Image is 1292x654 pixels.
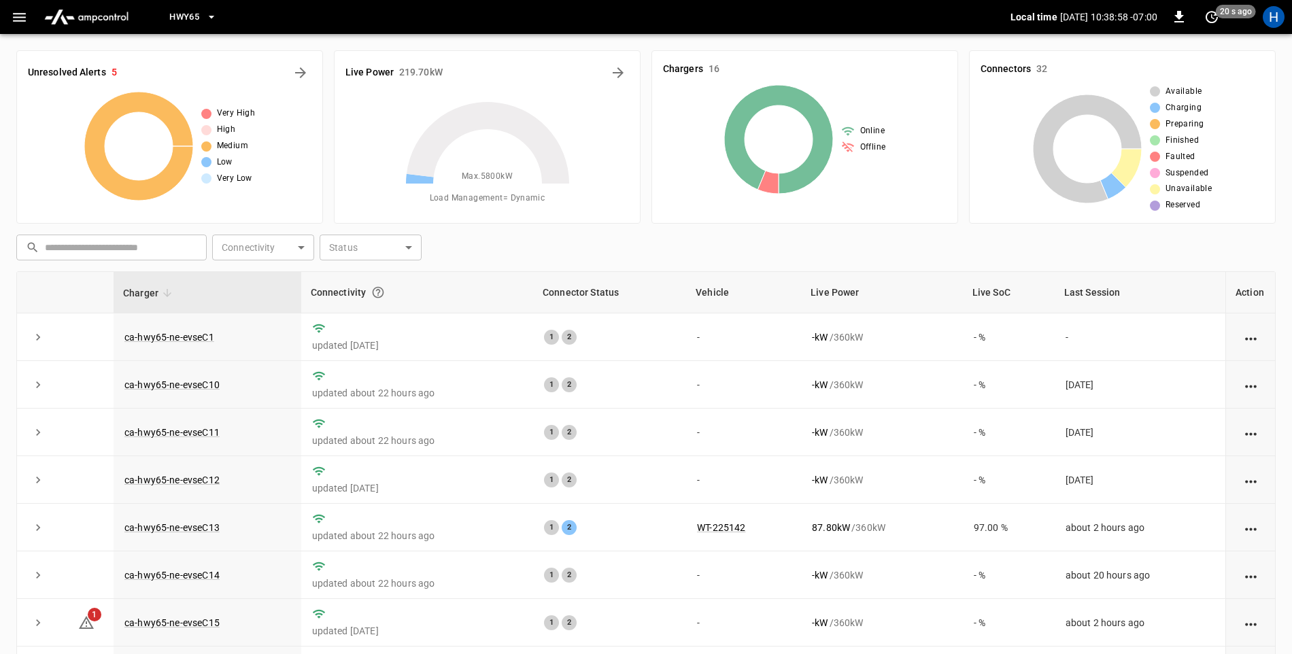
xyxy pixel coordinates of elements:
div: / 360 kW [812,521,952,534]
h6: Chargers [663,62,703,77]
div: action cell options [1242,568,1259,582]
h6: Live Power [345,65,394,80]
div: 2 [562,330,577,345]
div: action cell options [1242,426,1259,439]
button: All Alerts [290,62,311,84]
button: expand row [28,327,48,347]
p: updated about 22 hours ago [312,386,522,400]
a: ca-hwy65-ne-evseC11 [124,427,220,438]
span: Load Management = Dynamic [430,192,545,205]
h6: Unresolved Alerts [28,65,106,80]
th: Action [1225,272,1275,313]
span: Offline [860,141,886,154]
td: - % [963,409,1055,456]
div: 1 [544,520,559,535]
button: expand row [28,375,48,395]
span: Medium [217,139,248,153]
span: High [217,123,236,137]
a: ca-hwy65-ne-evseC10 [124,379,220,390]
span: Low [217,156,233,169]
div: 2 [562,472,577,487]
span: Charger [123,285,176,301]
td: [DATE] [1055,361,1225,409]
button: expand row [28,470,48,490]
span: Finished [1166,134,1199,148]
td: - [686,456,801,504]
span: Preparing [1166,118,1204,131]
div: 2 [562,377,577,392]
div: 1 [544,615,559,630]
td: - % [963,456,1055,504]
h6: Connectors [981,62,1031,77]
div: action cell options [1242,521,1259,534]
th: Vehicle [686,272,801,313]
p: - kW [812,616,828,630]
td: - [686,361,801,409]
div: / 360 kW [812,378,952,392]
th: Connector Status [533,272,686,313]
div: 2 [562,615,577,630]
td: 97.00 % [963,504,1055,551]
p: updated about 22 hours ago [312,529,522,543]
span: Available [1166,85,1202,99]
div: / 360 kW [812,568,952,582]
div: / 360 kW [812,426,952,439]
td: about 2 hours ago [1055,504,1225,551]
a: ca-hwy65-ne-evseC1 [124,332,214,343]
td: - % [963,361,1055,409]
button: expand row [28,422,48,443]
div: 2 [562,520,577,535]
p: - kW [812,426,828,439]
span: 20 s ago [1216,5,1256,18]
th: Live Power [801,272,963,313]
td: [DATE] [1055,456,1225,504]
p: updated [DATE] [312,624,522,638]
td: - [686,599,801,647]
button: set refresh interval [1201,6,1223,28]
td: - [686,551,801,599]
p: - kW [812,330,828,344]
span: Faulted [1166,150,1195,164]
button: Connection between the charger and our software. [366,280,390,305]
p: 87.80 kW [812,521,850,534]
span: Very High [217,107,256,120]
th: Live SoC [963,272,1055,313]
div: action cell options [1242,330,1259,344]
td: - % [963,551,1055,599]
div: 1 [544,377,559,392]
a: ca-hwy65-ne-evseC15 [124,617,220,628]
div: 2 [562,425,577,440]
div: action cell options [1242,616,1259,630]
div: profile-icon [1263,6,1285,28]
span: Very Low [217,172,252,186]
div: Connectivity [311,280,524,305]
a: ca-hwy65-ne-evseC13 [124,522,220,533]
span: Charging [1166,101,1202,115]
span: Max. 5800 kW [462,170,513,184]
a: ca-hwy65-ne-evseC12 [124,475,220,485]
div: / 360 kW [812,330,952,344]
span: Unavailable [1166,182,1212,196]
div: / 360 kW [812,616,952,630]
div: action cell options [1242,473,1259,487]
button: expand row [28,565,48,585]
div: action cell options [1242,378,1259,392]
h6: 32 [1036,62,1047,77]
p: [DATE] 10:38:58 -07:00 [1060,10,1157,24]
td: [DATE] [1055,409,1225,456]
h6: 5 [112,65,117,80]
p: - kW [812,568,828,582]
td: - % [963,313,1055,361]
h6: 219.70 kW [399,65,443,80]
div: / 360 kW [812,473,952,487]
div: 2 [562,568,577,583]
p: updated about 22 hours ago [312,576,522,590]
div: 1 [544,425,559,440]
span: Suspended [1166,167,1209,180]
td: - [1055,313,1225,361]
a: 1 [78,617,95,627]
td: about 2 hours ago [1055,599,1225,647]
p: updated [DATE] [312,481,522,495]
span: 1 [88,608,101,621]
td: about 20 hours ago [1055,551,1225,599]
